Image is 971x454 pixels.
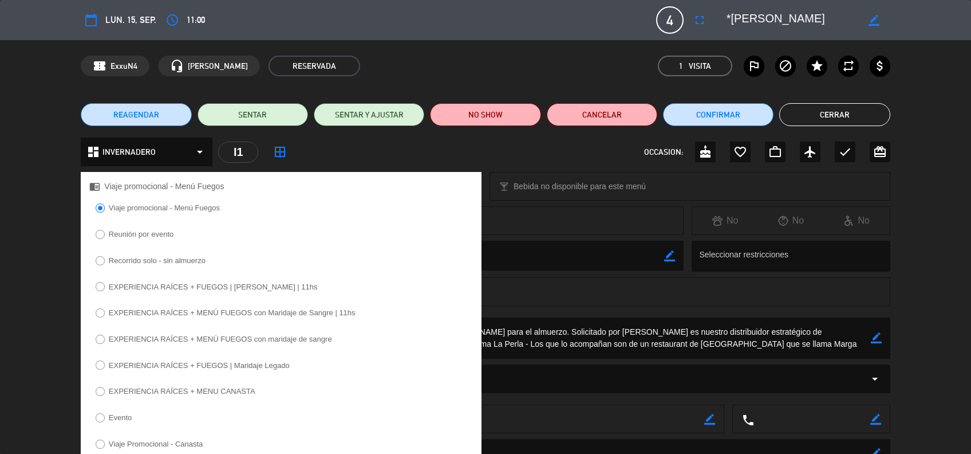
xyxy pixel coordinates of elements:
i: local_phone [741,413,754,426]
label: Viaje promocional - Menú Fuegos [109,204,220,212]
i: border_color [704,414,715,425]
span: REAGENDAR [113,109,159,121]
i: access_time [165,13,179,27]
label: EXPERIENCIA RAÍCES + FUEGOS | [PERSON_NAME] | 11hs [109,283,318,291]
label: Reunión por evento [109,230,173,238]
div: No [758,213,824,228]
span: 11:00 [187,13,205,27]
span: 4 [656,6,684,34]
i: fullscreen [693,13,706,27]
button: Confirmar [663,103,773,126]
div: No [692,213,758,228]
i: arrow_drop_down [868,372,882,386]
i: attach_money [873,59,887,73]
i: favorite_border [733,145,747,159]
span: OCCASION: [644,146,683,159]
button: calendar_today [81,10,101,30]
label: EXPERIENCIA RAÍCES + FUEGOS | Maridaje Legado [109,362,290,369]
i: headset_mic [170,59,184,73]
button: SENTAR Y AJUSTAR [314,103,424,126]
span: INVERNADERO [102,146,156,159]
button: NO SHOW [430,103,540,126]
i: border_all [273,145,287,159]
span: RESERVADA [269,56,360,76]
span: lun. 15, sep. [105,13,156,27]
span: ExxuN4 [110,60,137,73]
i: border_color [664,251,675,261]
i: chrome_reader_mode [89,181,100,192]
label: Recorrido solo - sin almuerzo [109,257,206,264]
label: EXPERIENCIA RAÍCES + MENU CANASTA [109,388,255,395]
button: Cancelar [547,103,657,126]
i: border_color [870,414,881,425]
label: EXPERIENCIA RAÍCES + MENÚ FUEGOS con maridaje de sangre [109,335,332,343]
i: arrow_drop_down [193,145,207,159]
i: repeat [842,59,855,73]
label: Evento [109,414,132,421]
span: [PERSON_NAME] [188,60,248,73]
em: Visita [689,60,711,73]
button: Cerrar [779,103,890,126]
i: local_bar [499,181,510,192]
div: No [824,213,890,228]
span: 1 [679,60,683,73]
i: dashboard [86,145,100,159]
button: access_time [162,10,183,30]
i: cake [698,145,712,159]
span: Viaje promocional - Menú Fuegos [104,180,224,193]
i: card_giftcard [873,145,887,159]
span: confirmation_number [93,59,106,73]
button: fullscreen [689,10,710,30]
i: outlined_flag [747,59,761,73]
i: calendar_today [84,13,98,27]
i: check [838,145,852,159]
i: border_color [869,15,879,26]
label: Viaje Promocional - Canasta [109,440,203,448]
i: block [779,59,792,73]
button: REAGENDAR [81,103,191,126]
button: SENTAR [198,103,308,126]
i: airplanemode_active [803,145,817,159]
i: star [810,59,824,73]
i: border_color [871,332,882,343]
i: work_outline [768,145,782,159]
label: EXPERIENCIA RAÍCES + MENÚ FUEGOS con Maridaje de Sangre | 11hs [109,309,356,316]
span: Bebida no disponible para este menú [514,180,646,193]
div: I1 [218,142,258,163]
